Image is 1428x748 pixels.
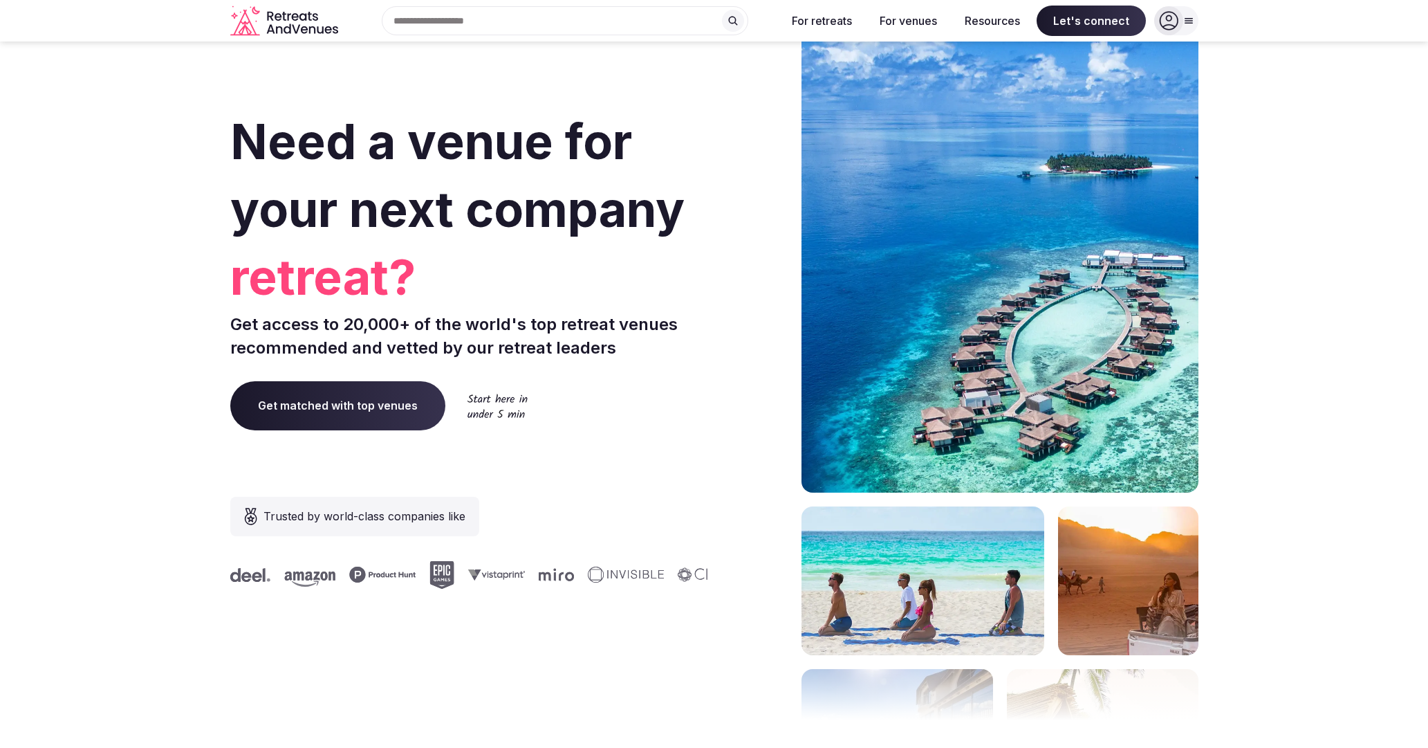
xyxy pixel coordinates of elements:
[954,6,1031,36] button: Resources
[587,567,663,583] svg: Invisible company logo
[230,568,270,582] svg: Deel company logo
[1037,6,1146,36] span: Let's connect
[467,394,528,418] img: Start here in under 5 min
[869,6,948,36] button: For venues
[263,508,465,524] span: Trusted by world-class companies like
[781,6,863,36] button: For retreats
[230,244,709,311] span: retreat?
[230,6,341,37] a: Visit the homepage
[429,561,454,589] svg: Epic Games company logo
[801,507,1044,655] img: yoga on tropical beach
[1058,507,1198,655] img: woman sitting in back of truck with camels
[467,569,524,581] svg: Vistaprint company logo
[230,6,341,37] svg: Retreats and Venues company logo
[230,381,445,430] a: Get matched with top venues
[538,568,573,581] svg: Miro company logo
[230,313,709,359] p: Get access to 20,000+ of the world's top retreat venues recommended and vetted by our retreat lea...
[230,112,685,239] span: Need a venue for your next company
